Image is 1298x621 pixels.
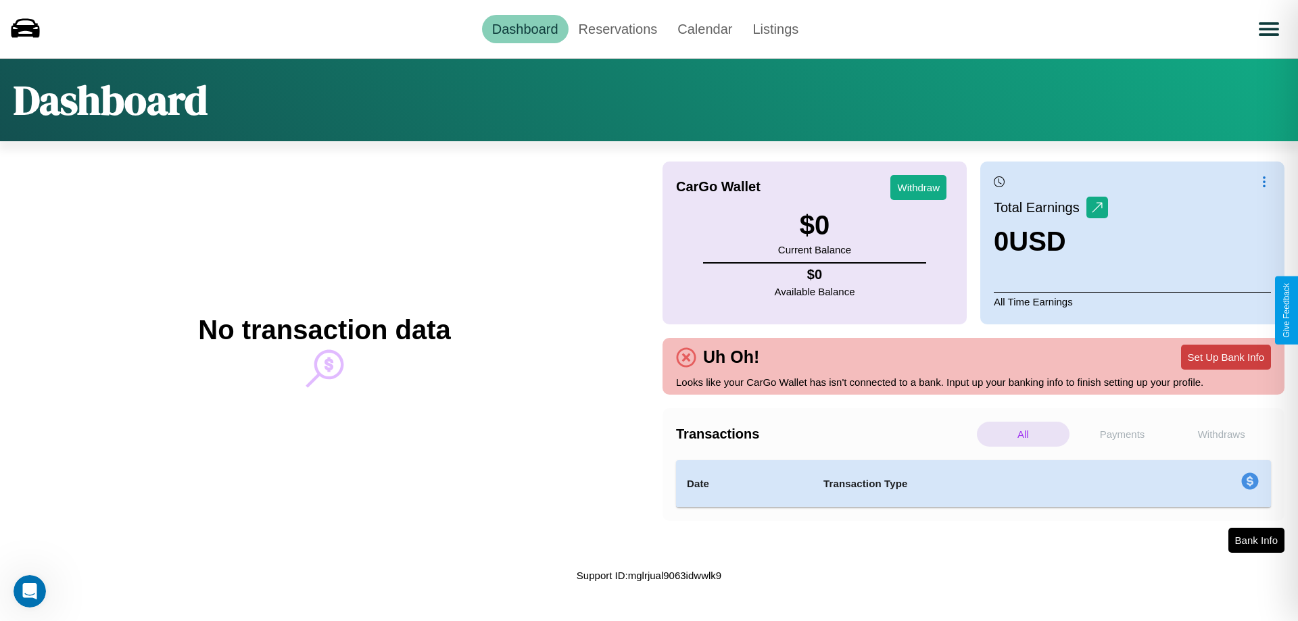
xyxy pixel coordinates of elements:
[1282,283,1291,338] div: Give Feedback
[1250,10,1288,48] button: Open menu
[198,315,450,345] h2: No transaction data
[1175,422,1268,447] p: Withdraws
[14,575,46,607] iframe: Intercom live chat
[667,15,742,43] a: Calendar
[676,179,761,195] h4: CarGo Wallet
[1076,422,1169,447] p: Payments
[994,226,1108,257] h3: 0 USD
[823,476,1130,492] h4: Transaction Type
[1228,528,1284,553] button: Bank Info
[775,282,855,301] p: Available Balance
[890,175,946,200] button: Withdraw
[994,292,1271,311] p: All Time Earnings
[742,15,809,43] a: Listings
[14,72,208,128] h1: Dashboard
[577,566,721,585] p: Support ID: mglrjual9063idwwlk9
[994,195,1086,220] p: Total Earnings
[676,373,1271,391] p: Looks like your CarGo Wallet has isn't connected to a bank. Input up your banking info to finish ...
[775,267,855,282] h4: $ 0
[778,210,851,241] h3: $ 0
[778,241,851,259] p: Current Balance
[696,347,766,367] h4: Uh Oh!
[569,15,668,43] a: Reservations
[1181,345,1271,370] button: Set Up Bank Info
[687,476,802,492] h4: Date
[676,460,1271,507] table: simple table
[482,15,569,43] a: Dashboard
[977,422,1069,447] p: All
[676,426,973,442] h4: Transactions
